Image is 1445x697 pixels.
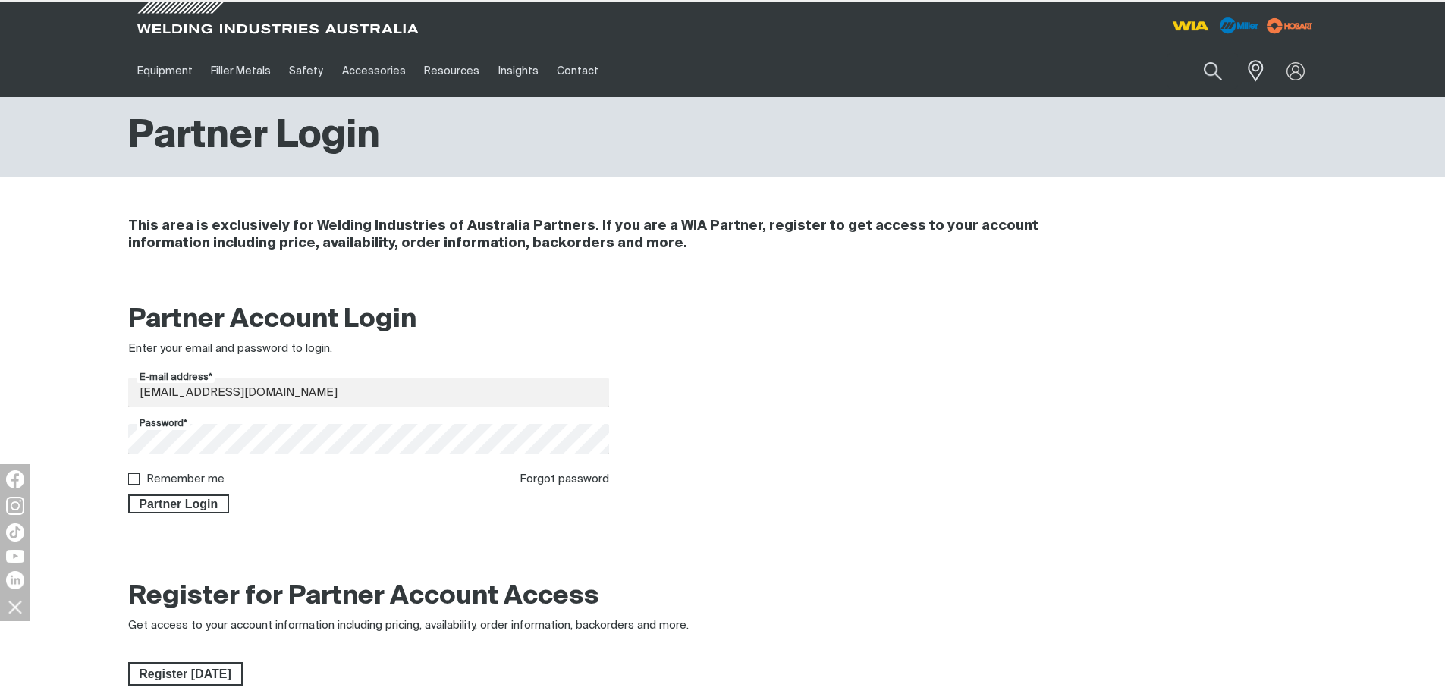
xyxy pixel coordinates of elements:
a: Forgot password [520,473,609,485]
img: TikTok [6,523,24,542]
a: Accessories [333,45,415,97]
img: hide socials [2,594,28,620]
img: YouTube [6,550,24,563]
a: Insights [488,45,547,97]
span: Partner Login [130,494,228,514]
button: Search products [1187,53,1239,89]
img: Facebook [6,470,24,488]
a: Register Today [128,662,243,686]
h1: Partner Login [128,112,380,162]
a: Safety [280,45,332,97]
h4: This area is exclusively for Welding Industries of Australia Partners. If you are a WIA Partner, ... [128,218,1115,253]
input: Product name or item number... [1167,53,1238,89]
div: Enter your email and password to login. [128,341,610,358]
h2: Register for Partner Account Access [128,580,599,614]
span: Register [DATE] [130,662,241,686]
label: Remember me [146,473,225,485]
span: Get access to your account information including pricing, availability, order information, backor... [128,620,689,631]
a: Equipment [128,45,202,97]
img: Instagram [6,497,24,515]
a: Resources [415,45,488,97]
a: Filler Metals [202,45,280,97]
nav: Main [128,45,1020,97]
img: miller [1262,14,1318,37]
a: Contact [548,45,608,97]
h2: Partner Account Login [128,303,610,337]
button: Partner Login [128,494,230,514]
img: LinkedIn [6,571,24,589]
